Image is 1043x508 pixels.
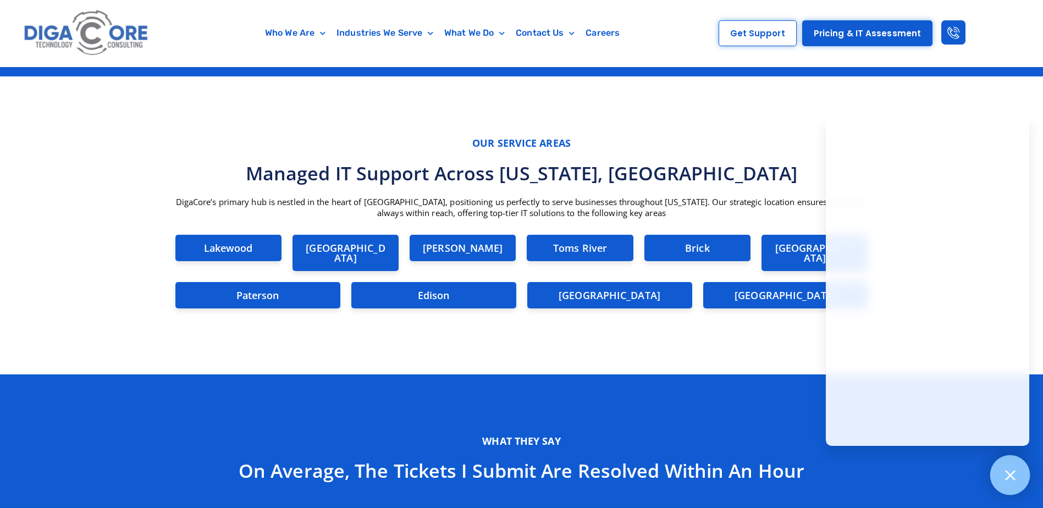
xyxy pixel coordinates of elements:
[362,290,505,300] h2: Edison
[205,20,680,46] nav: Menu
[21,5,152,61] img: Digacore logo 1
[719,20,797,46] a: Get Support
[439,20,510,46] a: What We Do
[826,116,1029,446] iframe: Chatgenie Messenger
[170,435,874,448] p: What they say
[170,459,874,483] h3: On average, the tickets I submit are resolved within an hour
[260,20,331,46] a: Who We Are
[170,196,874,218] p: DigaCore’s primary hub is nestled in the heart of [GEOGRAPHIC_DATA], positioning us perfectly to ...
[730,29,785,37] span: Get Support
[814,29,921,37] span: Pricing & IT Assessment
[204,241,253,255] a: Lakewood
[553,241,607,255] a: Toms River
[538,290,681,300] h2: [GEOGRAPHIC_DATA]
[510,20,580,46] a: Contact Us
[186,290,329,300] h2: Paterson
[714,290,857,300] h2: [GEOGRAPHIC_DATA]
[580,20,625,46] a: Careers
[170,161,874,185] h3: Managed IT Support Across [US_STATE], [GEOGRAPHIC_DATA]
[421,243,505,253] h2: [PERSON_NAME]
[170,137,874,150] p: Our service areas
[331,20,439,46] a: Industries We Serve
[772,243,857,263] h2: [GEOGRAPHIC_DATA]
[685,241,710,255] a: Brick
[306,241,385,264] a: [GEOGRAPHIC_DATA]
[802,20,932,46] a: Pricing & IT Assessment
